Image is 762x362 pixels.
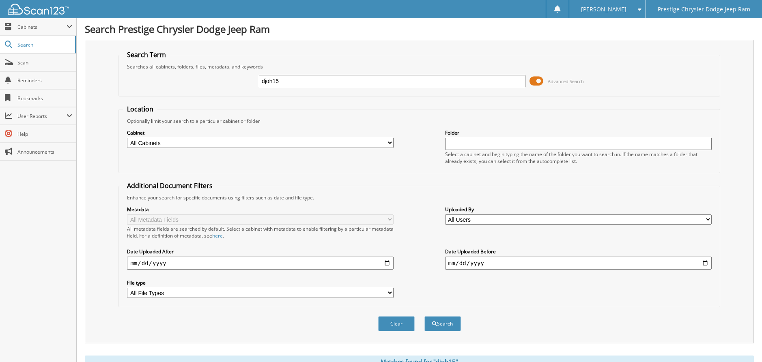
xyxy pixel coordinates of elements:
span: Scan [17,59,72,66]
legend: Location [123,105,157,114]
label: Date Uploaded Before [445,248,712,255]
div: Optionally limit your search to a particular cabinet or folder [123,118,715,124]
label: Date Uploaded After [127,248,394,255]
input: end [445,257,712,270]
label: Metadata [127,206,394,213]
div: Searches all cabinets, folders, files, metadata, and keywords [123,63,715,70]
div: Select a cabinet and begin typing the name of the folder you want to search in. If the name match... [445,151,712,165]
span: Cabinets [17,24,67,30]
h1: Search Prestige Chrysler Dodge Jeep Ram [85,22,754,36]
div: All metadata fields are searched by default. Select a cabinet with metadata to enable filtering b... [127,225,394,239]
span: Search [17,41,71,48]
legend: Additional Document Filters [123,181,217,190]
label: File type [127,279,394,286]
span: Announcements [17,148,72,155]
div: Enhance your search for specific documents using filters such as date and file type. [123,194,715,201]
label: Uploaded By [445,206,712,213]
legend: Search Term [123,50,170,59]
input: start [127,257,394,270]
span: Reminders [17,77,72,84]
label: Folder [445,129,712,136]
button: Search [424,316,461,331]
span: User Reports [17,113,67,120]
span: Bookmarks [17,95,72,102]
img: scan123-logo-white.svg [8,4,69,15]
span: Prestige Chrysler Dodge Jeep Ram [658,7,750,12]
span: Advanced Search [548,78,584,84]
a: here [212,232,223,239]
span: Help [17,131,72,137]
span: [PERSON_NAME] [581,7,626,12]
button: Clear [378,316,415,331]
label: Cabinet [127,129,394,136]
